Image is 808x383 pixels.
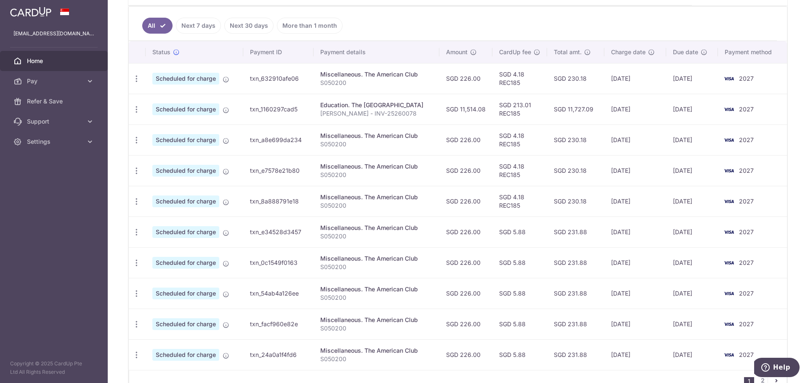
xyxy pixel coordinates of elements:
span: Support [27,117,82,126]
td: txn_0c1549f0163 [243,247,314,278]
img: Bank Card [720,135,737,145]
td: [DATE] [604,155,666,186]
span: Scheduled for charge [152,73,219,85]
p: S050200 [320,140,433,148]
td: txn_632910afe06 [243,63,314,94]
div: Miscellaneous. The American Club [320,162,433,171]
td: SGD 231.88 [547,247,604,278]
th: Payment details [314,41,439,63]
span: 2027 [739,320,754,328]
td: txn_e7578e21b80 [243,155,314,186]
td: [DATE] [666,339,718,370]
a: Next 30 days [224,18,274,34]
img: Bank Card [720,104,737,114]
p: S050200 [320,79,433,87]
td: SGD 5.88 [492,278,547,309]
span: Scheduled for charge [152,165,219,177]
td: [DATE] [666,186,718,217]
td: SGD 213.01 REC185 [492,94,547,124]
p: S050200 [320,263,433,271]
td: SGD 226.00 [439,63,492,94]
td: [DATE] [604,186,666,217]
span: CardUp fee [499,48,531,56]
img: Bank Card [720,227,737,237]
td: txn_a8e699da234 [243,124,314,155]
td: [DATE] [666,247,718,278]
span: Scheduled for charge [152,134,219,146]
td: [DATE] [666,309,718,339]
td: txn_54ab4a126ee [243,278,314,309]
span: Amount [446,48,468,56]
span: Scheduled for charge [152,318,219,330]
span: Scheduled for charge [152,195,219,207]
td: [DATE] [604,278,666,309]
span: 2027 [739,75,754,82]
span: Due date [673,48,698,56]
td: [DATE] [604,94,666,124]
div: Miscellaneous. The American Club [320,193,433,201]
a: Next 7 days [176,18,221,34]
span: Scheduled for charge [152,226,219,238]
img: Bank Card [720,319,737,329]
td: SGD 230.18 [547,124,604,155]
td: SGD 231.88 [547,217,604,247]
td: SGD 230.18 [547,63,604,94]
td: SGD 226.00 [439,155,492,186]
td: SGD 11,514.08 [439,94,492,124]
img: Bank Card [720,166,737,176]
p: S050200 [320,201,433,210]
div: Miscellaneous. The American Club [320,346,433,355]
span: Status [152,48,170,56]
span: 2027 [739,198,754,205]
td: [DATE] [604,217,666,247]
td: [DATE] [604,124,666,155]
td: txn_1160297cad5 [243,94,314,124]
td: SGD 226.00 [439,247,492,278]
span: 2027 [739,259,754,266]
div: Education. The [GEOGRAPHIC_DATA] [320,101,433,109]
td: [DATE] [604,309,666,339]
td: [DATE] [666,217,718,247]
span: Pay [27,77,82,85]
td: SGD 230.18 [547,155,604,186]
p: S050200 [320,355,433,363]
img: Bank Card [720,196,737,206]
td: SGD 4.18 REC185 [492,155,547,186]
td: txn_e34528d3457 [243,217,314,247]
span: Home [27,57,82,65]
td: txn_24a0a1f4fd6 [243,339,314,370]
td: SGD 226.00 [439,309,492,339]
span: Scheduled for charge [152,103,219,115]
div: Miscellaneous. The American Club [320,132,433,140]
td: [DATE] [666,278,718,309]
img: Bank Card [720,350,737,360]
span: 2027 [739,136,754,143]
span: Settings [27,137,82,146]
a: More than 1 month [277,18,343,34]
td: [DATE] [604,339,666,370]
th: Payment method [718,41,787,63]
iframe: Opens a widget where you can find more information [754,358,800,379]
td: SGD 5.88 [492,247,547,278]
td: SGD 5.88 [492,217,547,247]
div: Miscellaneous. The American Club [320,70,433,79]
a: All [142,18,173,34]
td: SGD 226.00 [439,124,492,155]
td: [DATE] [666,94,718,124]
span: 2027 [739,290,754,297]
td: [DATE] [604,63,666,94]
td: SGD 5.88 [492,309,547,339]
td: SGD 231.88 [547,309,604,339]
td: SGD 5.88 [492,339,547,370]
p: S050200 [320,324,433,333]
td: SGD 4.18 REC185 [492,124,547,155]
td: SGD 231.88 [547,339,604,370]
span: Refer & Save [27,97,82,106]
span: Scheduled for charge [152,257,219,269]
span: Total amt. [554,48,582,56]
th: Payment ID [243,41,314,63]
td: SGD 4.18 REC185 [492,63,547,94]
div: Miscellaneous. The American Club [320,316,433,324]
td: [DATE] [604,247,666,278]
